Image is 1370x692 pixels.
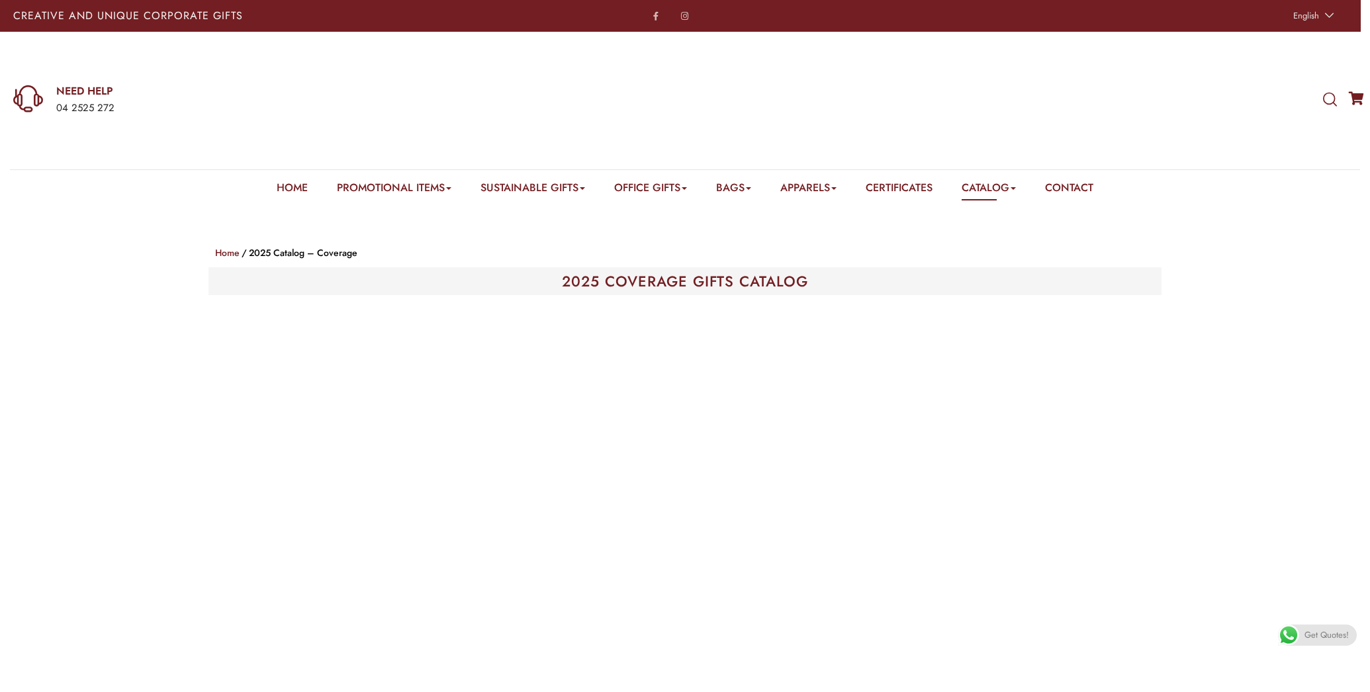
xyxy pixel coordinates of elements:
[13,11,541,21] p: Creative and Unique Corporate Gifts
[780,180,837,200] a: Apparels
[240,245,357,261] li: 2025 Catalog – Coverage
[56,84,450,99] a: NEED HELP
[866,180,933,200] a: Certificates
[614,180,687,200] a: Office Gifts
[962,180,1016,200] a: Catalog
[277,180,308,200] a: Home
[337,180,451,200] a: Promotional Items
[215,274,1155,288] h1: 2025 COVERAGE GIFTS CATALOG
[1293,9,1319,22] span: English
[1287,7,1338,25] a: English
[480,180,585,200] a: Sustainable Gifts
[716,180,751,200] a: Bags
[215,246,240,259] a: Home
[56,100,450,117] div: 04 2525 272
[1045,180,1093,200] a: Contact
[1304,625,1349,646] span: Get Quotes!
